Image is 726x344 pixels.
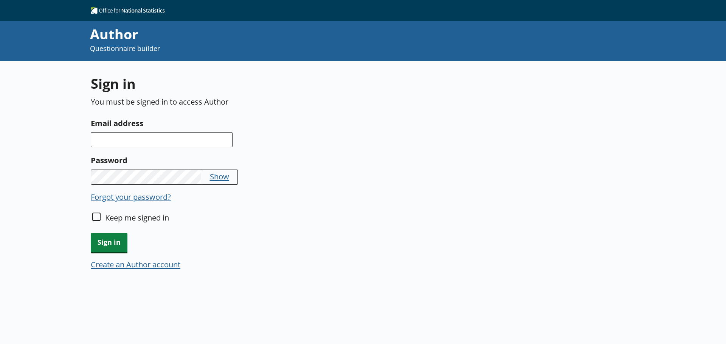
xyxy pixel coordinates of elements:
button: Forgot your password? [91,191,171,202]
button: Create an Author account [91,259,180,270]
div: Author [90,25,489,44]
p: You must be signed in to access Author [91,96,448,107]
h1: Sign in [91,74,448,93]
label: Keep me signed in [105,212,169,223]
p: Questionnaire builder [90,44,489,53]
button: Sign in [91,233,127,252]
label: Password [91,154,448,166]
label: Email address [91,117,448,129]
button: Show [210,171,229,182]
